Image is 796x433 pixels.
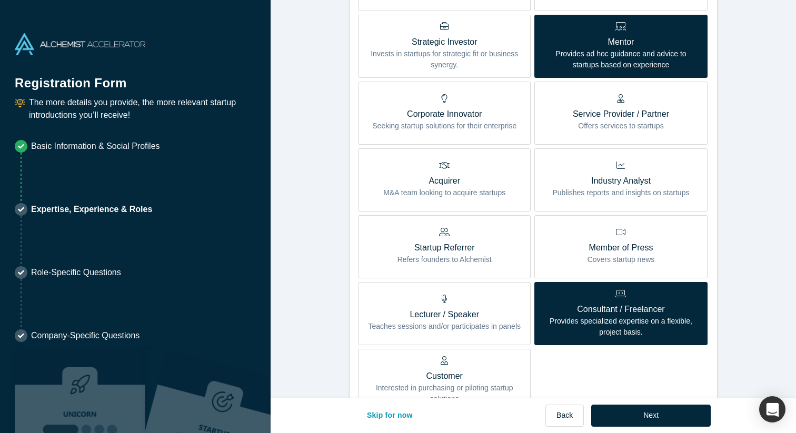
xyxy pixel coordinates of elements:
[383,175,505,187] p: Acquirer
[368,308,521,321] p: Lecturer / Speaker
[588,241,655,254] p: Member of Press
[573,108,669,120] p: Service Provider / Partner
[372,120,516,132] p: Seeking startup solutions for their enterprise
[366,48,523,71] p: Invests in startups for strategic fit or business synergy.
[542,36,699,48] p: Mentor
[591,405,711,427] button: Next
[31,266,121,279] p: Role-Specific Questions
[545,405,584,427] button: Back
[15,63,256,93] h1: Registration Form
[553,187,690,198] p: Publishes reports and insights on startups
[366,36,523,48] p: Strategic Investor
[31,140,160,153] p: Basic Information & Social Profiles
[397,254,492,265] p: Refers founders to Alchemist
[366,370,523,382] p: Customer
[542,316,699,338] p: Provides specialized expertise on a flexible, project basis.
[366,382,523,405] p: Interested in purchasing or piloting startup solutions
[573,120,669,132] p: Offers services to startups
[356,405,424,427] button: Skip for now
[29,96,256,122] p: The more details you provide, the more relevant startup introductions you’ll receive!
[368,321,521,332] p: Teaches sessions and/or participates in panels
[383,187,505,198] p: M&A team looking to acquire startups
[542,48,699,71] p: Provides ad hoc guidance and advice to startups based on experience
[31,329,140,342] p: Company-Specific Questions
[31,203,152,216] p: Expertise, Experience & Roles
[542,303,699,316] p: Consultant / Freelancer
[372,108,516,120] p: Corporate Innovator
[588,254,655,265] p: Covers startup news
[15,33,145,55] img: Alchemist Accelerator Logo
[553,175,690,187] p: Industry Analyst
[397,241,492,254] p: Startup Referrer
